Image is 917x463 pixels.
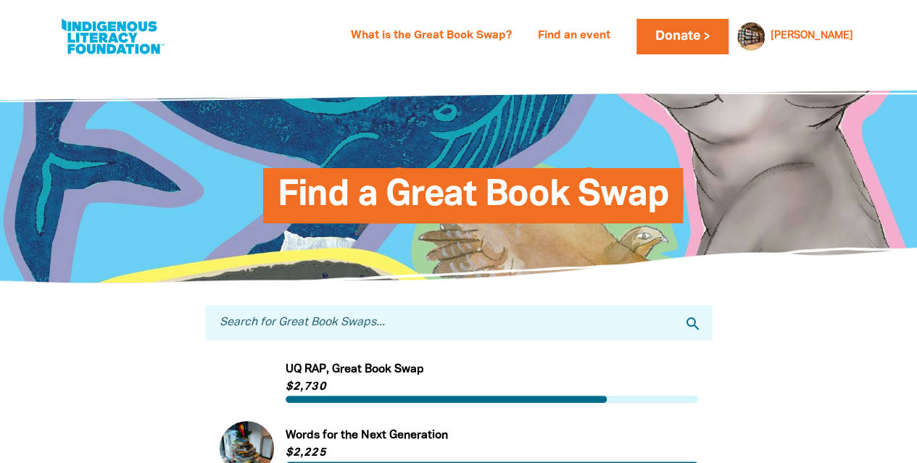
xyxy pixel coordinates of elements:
span: Find a Great Book Swap [278,179,669,223]
a: Find an event [529,25,619,48]
a: Donate [636,19,728,54]
a: What is the Great Book Swap? [342,25,520,48]
a: [PERSON_NAME] [771,31,853,41]
i: search [684,315,702,333]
